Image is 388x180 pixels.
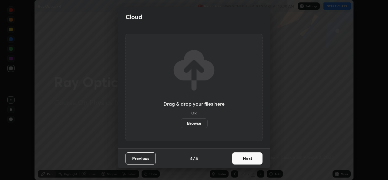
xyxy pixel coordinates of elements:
h4: 4 [190,155,192,161]
h3: Drag & drop your files here [163,101,225,106]
h4: / [193,155,195,161]
button: Next [232,152,263,165]
h4: 5 [196,155,198,161]
h5: OR [191,111,197,115]
button: Previous [125,152,156,165]
h2: Cloud [125,13,142,21]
